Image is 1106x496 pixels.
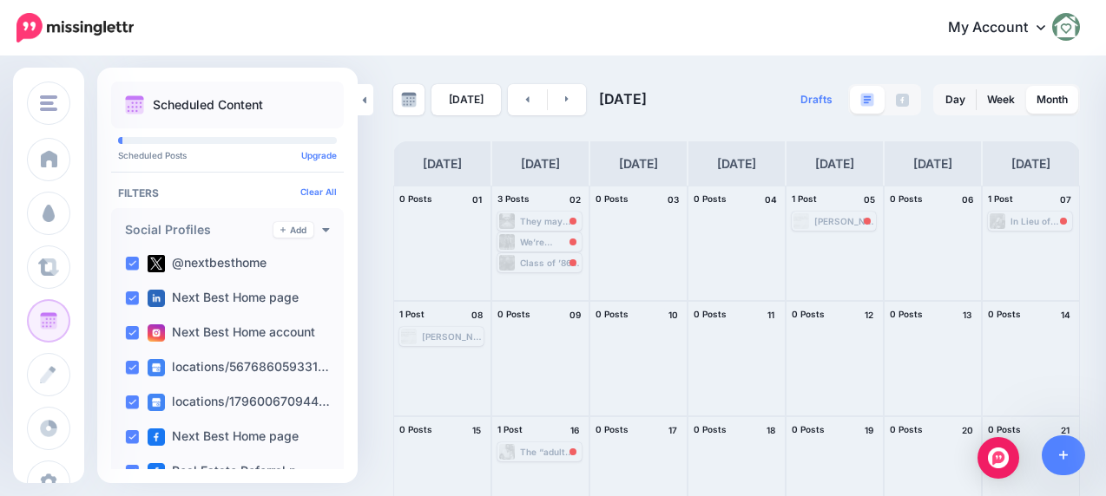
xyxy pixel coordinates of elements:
h4: Social Profiles [125,224,273,236]
span: 0 Posts [890,424,923,434]
a: Day [935,86,976,114]
h4: [DATE] [1011,153,1050,174]
span: 0 Posts [596,424,629,434]
img: facebook-grey-square.png [896,94,909,107]
h4: 02 [566,192,583,207]
a: Upgrade [301,150,337,160]
h4: 09 [566,307,583,323]
h4: 12 [860,307,878,323]
span: 0 Posts [988,309,1021,319]
span: 3 Posts [497,193,530,204]
span: 0 Posts [792,424,825,434]
div: The “adult children.” The ones navigating care for our parents while juggling jobs, kids, and agi... [520,447,580,457]
a: Week [977,86,1025,114]
h4: 17 [664,422,681,438]
img: Missinglettr [16,13,134,42]
h4: 05 [860,192,878,207]
span: 0 Posts [792,309,825,319]
h4: 04 [762,192,780,207]
label: locations/179600670944… [148,394,330,411]
label: Next Best Home page [148,428,299,446]
img: facebook-square.png [148,428,165,446]
div: Class of ’86: We’re Still Livin’ on a Prayer: [URL] #Transparency #Babyboomers #Data #Qualitycare... [520,258,580,268]
h4: [DATE] [815,153,854,174]
p: Scheduled Content [153,99,263,111]
h4: Filters [118,186,337,199]
span: 0 Posts [497,309,530,319]
label: locations/567686059331… [148,359,329,376]
div: In Lieu of Flowers…: We’re living in an era where burial grounds are less common, cemeteries are ... [1011,216,1070,226]
h4: 14 [1057,307,1074,323]
span: 1 Post [988,193,1013,204]
span: 0 Posts [890,193,923,204]
label: Next Best Home account [148,324,315,342]
span: 1 Post [497,424,523,434]
h4: [DATE] [521,153,560,174]
span: 0 Posts [596,193,629,204]
img: google_business-square.png [148,394,165,411]
span: 0 Posts [596,309,629,319]
span: 0 Posts [399,193,432,204]
h4: 18 [762,422,780,438]
span: 0 Posts [988,424,1021,434]
h4: 19 [860,422,878,438]
h4: 08 [468,307,485,323]
h4: [DATE] [423,153,462,174]
h4: 03 [664,192,681,207]
img: twitter-square.png [148,255,165,272]
div: They may have assumed that their parent's paid-off home would be an inheritance they could rely o... [520,216,580,226]
h4: 10 [664,307,681,323]
a: Month [1026,86,1078,114]
span: 0 Posts [399,424,432,434]
h4: [DATE] [717,153,756,174]
a: Add [273,222,313,238]
label: Next Best Home page [148,290,299,307]
div: [PERSON_NAME] and her family have created a haven in [GEOGRAPHIC_DATA][PERSON_NAME] where seniors... [814,216,874,226]
h4: 06 [958,192,976,207]
img: instagram-square.png [148,324,165,342]
span: [DATE] [599,90,647,108]
h4: 20 [958,422,976,438]
img: facebook-square.png [148,463,165,480]
img: calendar.png [125,95,144,114]
img: calendar-grey-darker.png [401,92,417,108]
div: We’re entering an era where people who planned responsibly for retirement are now outliving their... [520,237,580,247]
span: 1 Post [399,309,425,319]
h4: 11 [762,307,780,323]
img: paragraph-boxed.png [860,93,874,107]
img: google_business-square.png [148,359,165,376]
h4: [DATE] [913,153,952,174]
h4: 16 [566,422,583,438]
h4: 21 [1057,422,1074,438]
a: Clear All [300,186,337,197]
a: Drafts [790,84,843,115]
h4: 07 [1057,192,1074,207]
img: menu.png [40,95,57,111]
img: linkedin-square.png [148,290,165,307]
h4: [DATE] [619,153,658,174]
label: Real Estate Referral p… [148,463,308,480]
p: Scheduled Posts [118,151,337,160]
h4: 01 [468,192,485,207]
label: @nextbesthome [148,255,267,272]
div: Open Intercom Messenger [978,437,1019,479]
div: [PERSON_NAME] and her family have created a haven in [GEOGRAPHIC_DATA][PERSON_NAME] where seniors... [422,331,482,342]
span: 1 Post [792,193,817,204]
h4: 13 [958,307,976,323]
span: 0 Posts [694,193,727,204]
span: 0 Posts [890,309,923,319]
span: 0 Posts [694,309,727,319]
span: 0 Posts [694,424,727,434]
a: [DATE] [431,84,501,115]
span: Drafts [800,95,833,105]
a: My Account [931,7,1080,49]
h4: 15 [468,422,485,438]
